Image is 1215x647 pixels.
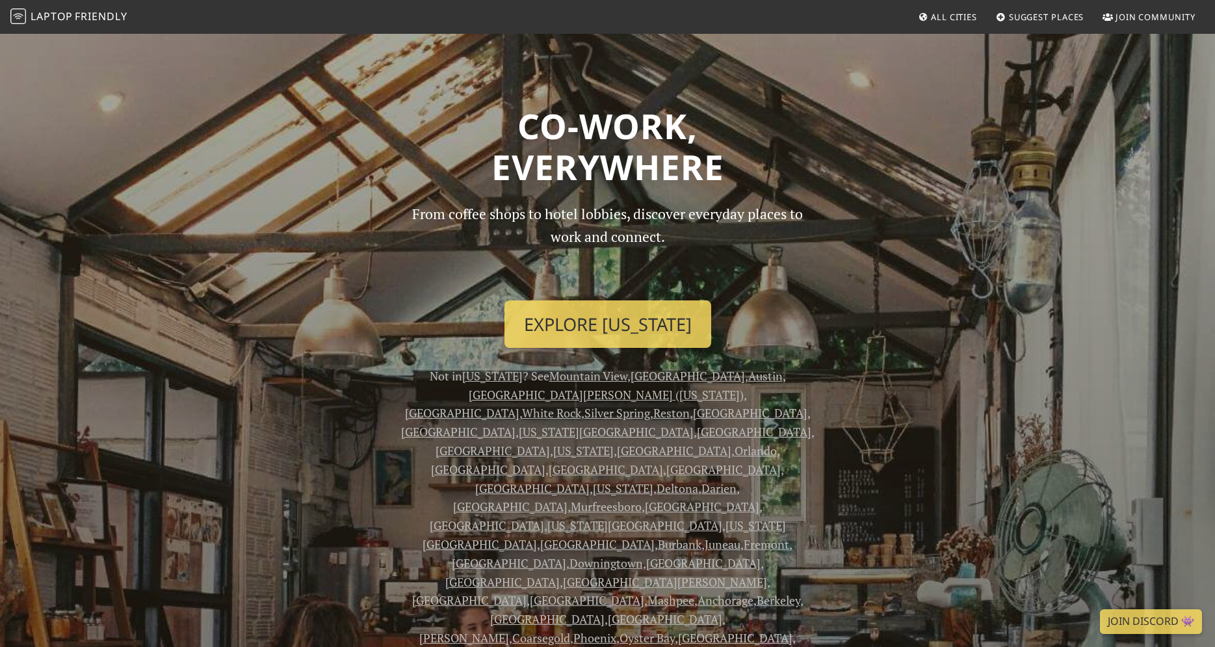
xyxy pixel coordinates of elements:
[549,368,627,384] a: Mountain View
[522,405,581,421] a: White Rock
[678,630,792,646] a: [GEOGRAPHIC_DATA]
[187,105,1029,188] h1: Co-work, Everywhere
[584,405,650,421] a: Silver Spring
[617,443,731,458] a: [GEOGRAPHIC_DATA]
[631,368,745,384] a: [GEOGRAPHIC_DATA]
[530,592,644,608] a: [GEOGRAPHIC_DATA]
[504,300,711,349] a: Explore [US_STATE]
[10,6,127,29] a: LaptopFriendly LaptopFriendly
[757,592,800,608] a: Berkeley
[744,536,789,552] a: Fremont
[698,592,753,608] a: Anchorage
[547,518,722,533] a: [US_STATE][GEOGRAPHIC_DATA]
[697,424,811,440] a: [GEOGRAPHIC_DATA]
[475,481,590,496] a: [GEOGRAPHIC_DATA]
[991,5,1090,29] a: Suggest Places
[571,499,642,514] a: Murfreesboro
[469,387,744,403] a: [GEOGRAPHIC_DATA][PERSON_NAME] ([US_STATE])
[436,443,550,458] a: [GEOGRAPHIC_DATA]
[1009,11,1084,23] span: Suggest Places
[653,405,690,421] a: Reston
[701,481,737,496] a: Darien
[569,555,643,571] a: Downingtown
[693,405,807,421] a: [GEOGRAPHIC_DATA]
[419,630,509,646] a: [PERSON_NAME]
[748,368,783,384] a: Austin
[490,611,605,627] a: [GEOGRAPHIC_DATA]
[401,203,815,289] p: From coffee shops to hotel lobbies, discover everyday places to work and connect.
[1116,11,1195,23] span: Join Community
[705,536,740,552] a: Juneau
[658,536,701,552] a: Burbank
[735,443,777,458] a: Orlando
[423,518,786,552] a: [US_STATE][GEOGRAPHIC_DATA]
[620,630,675,646] a: Oyster Bay
[431,462,545,477] a: [GEOGRAPHIC_DATA]
[1097,5,1201,29] a: Join Community
[657,481,698,496] a: Deltona
[1100,609,1202,634] a: Join Discord 👾
[453,499,568,514] a: [GEOGRAPHIC_DATA]
[563,574,767,590] a: [GEOGRAPHIC_DATA][PERSON_NAME]
[553,443,614,458] a: [US_STATE]
[10,8,26,24] img: LaptopFriendly
[512,630,570,646] a: Coarsegold
[647,592,694,608] a: Mashpee
[666,462,781,477] a: [GEOGRAPHIC_DATA]
[31,9,73,23] span: Laptop
[405,405,519,421] a: [GEOGRAPHIC_DATA]
[608,611,722,627] a: [GEOGRAPHIC_DATA]
[645,499,759,514] a: [GEOGRAPHIC_DATA]
[549,462,663,477] a: [GEOGRAPHIC_DATA]
[462,368,523,384] a: [US_STATE]
[913,5,982,29] a: All Cities
[412,592,527,608] a: [GEOGRAPHIC_DATA]
[401,424,516,440] a: [GEOGRAPHIC_DATA]
[430,518,544,533] a: [GEOGRAPHIC_DATA]
[593,481,653,496] a: [US_STATE]
[540,536,655,552] a: [GEOGRAPHIC_DATA]
[646,555,761,571] a: [GEOGRAPHIC_DATA]
[445,574,560,590] a: [GEOGRAPHIC_DATA]
[452,555,566,571] a: [GEOGRAPHIC_DATA]
[75,9,127,23] span: Friendly
[931,11,977,23] span: All Cities
[519,424,694,440] a: [US_STATE][GEOGRAPHIC_DATA]
[573,630,616,646] a: Phoenix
